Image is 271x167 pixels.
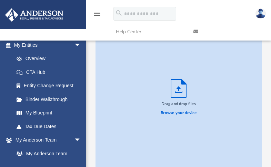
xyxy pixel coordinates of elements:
a: menu [93,13,101,18]
span: arrow_drop_down [74,38,88,52]
a: My Blueprint [10,106,88,120]
a: CTA Hub [10,65,91,79]
a: Binder Walkthrough [10,92,91,106]
i: menu [93,10,101,18]
a: Entity Change Request [10,79,91,93]
img: User Pic [255,9,266,19]
img: Anderson Advisors Platinum Portal [3,8,66,22]
a: Overview [10,52,91,66]
a: Help Center [111,18,188,45]
i: search [115,9,123,17]
span: arrow_drop_down [74,133,88,147]
a: My Anderson Team [10,147,84,160]
a: My Entitiesarrow_drop_down [5,38,91,52]
a: My Anderson Teamarrow_drop_down [5,133,88,147]
a: Tax Due Dates [10,120,91,133]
